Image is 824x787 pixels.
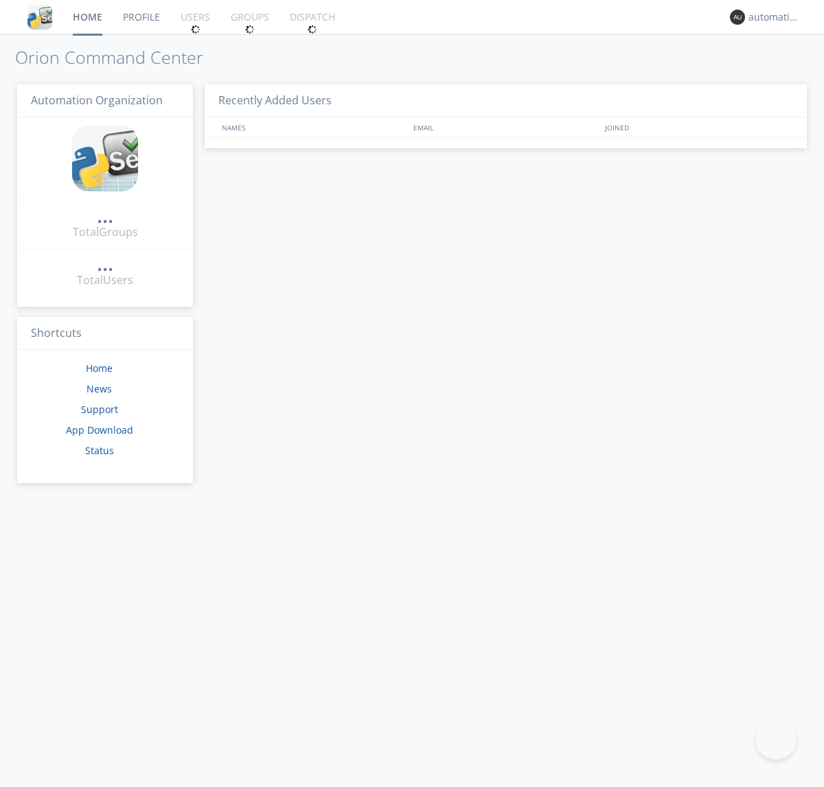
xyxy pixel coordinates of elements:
img: spin.svg [245,25,255,34]
div: Total Groups [73,224,138,240]
img: spin.svg [308,25,317,34]
a: ... [97,257,113,272]
div: JOINED [602,117,794,137]
iframe: Toggle Customer Support [755,718,797,760]
a: ... [97,209,113,224]
div: ... [97,257,113,270]
a: App Download [66,423,133,436]
div: NAMES [218,117,407,137]
span: Automation Organization [31,93,163,108]
div: EMAIL [410,117,602,137]
h3: Recently Added Users [205,84,807,118]
h3: Shortcuts [17,317,193,351]
div: Total Users [77,272,133,288]
div: automation+atlas0003 [748,10,800,24]
img: 373638.png [730,10,745,25]
img: spin.svg [191,25,201,34]
a: Home [86,362,113,375]
div: ... [97,209,113,222]
a: News [87,382,112,395]
img: cddb5a64eb264b2086981ab96f4c1ba7 [72,126,138,191]
a: Status [85,444,114,457]
img: cddb5a64eb264b2086981ab96f4c1ba7 [27,5,52,30]
a: Support [81,403,118,416]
